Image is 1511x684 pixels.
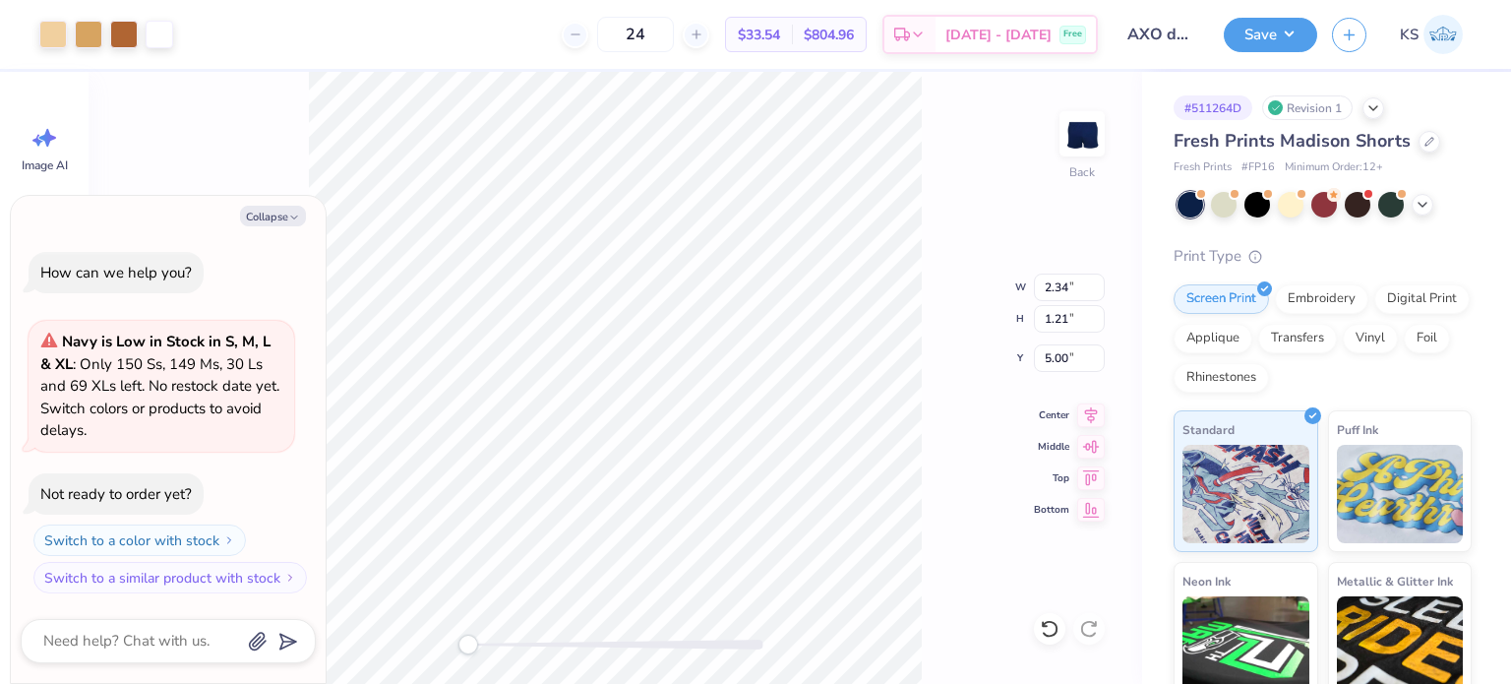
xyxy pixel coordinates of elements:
div: Foil [1404,324,1450,353]
span: Neon Ink [1182,571,1231,591]
span: Top [1034,470,1069,486]
span: Bottom [1034,502,1069,518]
span: KS [1400,24,1419,46]
span: Metallic & Glitter Ink [1337,571,1453,591]
div: Print Type [1174,245,1472,268]
span: [DATE] - [DATE] [945,25,1052,45]
span: Puff Ink [1337,419,1378,440]
span: $33.54 [738,25,780,45]
span: Middle [1034,439,1069,455]
div: Applique [1174,324,1252,353]
a: KS [1391,15,1472,54]
span: : Only 150 Ss, 149 Ms, 30 Ls and 69 XLs left. No restock date yet. Switch colors or products to a... [40,332,279,440]
div: Accessibility label [458,635,478,654]
img: Switch to a similar product with stock [284,572,296,584]
div: Not ready to order yet? [40,484,192,504]
div: Transfers [1258,324,1337,353]
div: Screen Print [1174,284,1269,314]
div: Embroidery [1275,284,1368,314]
span: Center [1034,407,1069,423]
span: Fresh Prints Madison Shorts [1174,129,1411,153]
button: Switch to a similar product with stock [33,562,307,593]
span: Standard [1182,419,1235,440]
button: Collapse [240,206,306,226]
div: Rhinestones [1174,363,1269,393]
div: Vinyl [1343,324,1398,353]
span: Minimum Order: 12 + [1285,159,1383,176]
span: $804.96 [804,25,854,45]
img: Puff Ink [1337,445,1464,543]
img: Standard [1182,445,1309,543]
input: – – [597,17,674,52]
span: Fresh Prints [1174,159,1232,176]
span: # FP16 [1241,159,1275,176]
div: How can we help you? [40,263,192,282]
button: Switch to a color with stock [33,525,246,556]
img: Karun Salgotra [1423,15,1463,54]
div: Revision 1 [1262,95,1353,120]
div: # 511264D [1174,95,1252,120]
span: Free [1063,28,1082,41]
input: Untitled Design [1113,15,1209,54]
button: Save [1224,18,1317,52]
img: Back [1062,114,1102,154]
img: Switch to a color with stock [223,534,235,546]
strong: Navy is Low in Stock in S, M, L & XL [40,332,271,374]
div: Digital Print [1374,284,1470,314]
span: Image AI [22,157,68,173]
div: Back [1069,163,1095,181]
